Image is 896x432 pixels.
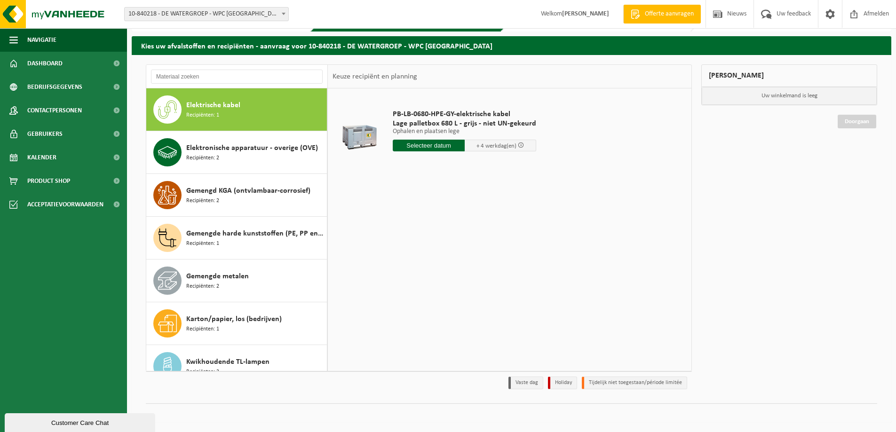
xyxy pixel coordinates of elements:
[124,7,289,21] span: 10-840218 - DE WATERGROEP - WPC SAINT-LÉGER - SAINT-LÉGER
[146,217,327,259] button: Gemengde harde kunststoffen (PE, PP en PVC), recycleerbaar (industrieel) Recipiënten: 1
[186,196,219,205] span: Recipiënten: 2
[393,110,536,119] span: PB-LB-0680-HPE-GY-elektrische kabel
[27,28,56,52] span: Navigatie
[132,36,891,55] h2: Kies uw afvalstoffen en recipiënten - aanvraag voor 10-840218 - DE WATERGROEP - WPC [GEOGRAPHIC_D...
[151,70,323,84] input: Materiaal zoeken
[186,271,249,282] span: Gemengde metalen
[27,169,70,193] span: Product Shop
[562,10,609,17] strong: [PERSON_NAME]
[186,368,219,377] span: Recipiënten: 2
[393,128,536,135] p: Ophalen en plaatsen lege
[186,314,282,325] span: Karton/papier, los (bedrijven)
[125,8,288,21] span: 10-840218 - DE WATERGROEP - WPC SAINT-LÉGER - SAINT-LÉGER
[186,100,240,111] span: Elektrische kabel
[186,282,219,291] span: Recipiënten: 2
[186,185,310,196] span: Gemengd KGA (ontvlambaar-corrosief)
[508,377,543,389] li: Vaste dag
[146,174,327,217] button: Gemengd KGA (ontvlambaar-corrosief) Recipiënten: 2
[5,411,157,432] iframe: chat widget
[623,5,701,24] a: Offerte aanvragen
[702,87,877,105] p: Uw winkelmand is leeg
[328,65,422,88] div: Keuze recipiënt en planning
[186,154,219,163] span: Recipiënten: 2
[146,302,327,345] button: Karton/papier, los (bedrijven) Recipiënten: 1
[186,325,219,334] span: Recipiënten: 1
[27,75,82,99] span: Bedrijfsgegevens
[27,146,56,169] span: Kalender
[186,356,270,368] span: Kwikhoudende TL-lampen
[186,142,318,154] span: Elektronische apparatuur - overige (OVE)
[27,193,103,216] span: Acceptatievoorwaarden
[186,239,219,248] span: Recipiënten: 1
[146,88,327,131] button: Elektrische kabel Recipiënten: 1
[146,345,327,388] button: Kwikhoudende TL-lampen Recipiënten: 2
[393,119,536,128] span: Lage palletbox 680 L - grijs - niet UN-gekeurd
[393,140,465,151] input: Selecteer datum
[186,228,325,239] span: Gemengde harde kunststoffen (PE, PP en PVC), recycleerbaar (industrieel)
[582,377,687,389] li: Tijdelijk niet toegestaan/période limitée
[701,64,877,87] div: [PERSON_NAME]
[146,259,327,302] button: Gemengde metalen Recipiënten: 2
[27,122,63,146] span: Gebruikers
[476,143,516,149] span: + 4 werkdag(en)
[186,111,219,120] span: Recipiënten: 1
[548,377,577,389] li: Holiday
[642,9,696,19] span: Offerte aanvragen
[27,99,82,122] span: Contactpersonen
[146,131,327,174] button: Elektronische apparatuur - overige (OVE) Recipiënten: 2
[27,52,63,75] span: Dashboard
[838,115,876,128] a: Doorgaan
